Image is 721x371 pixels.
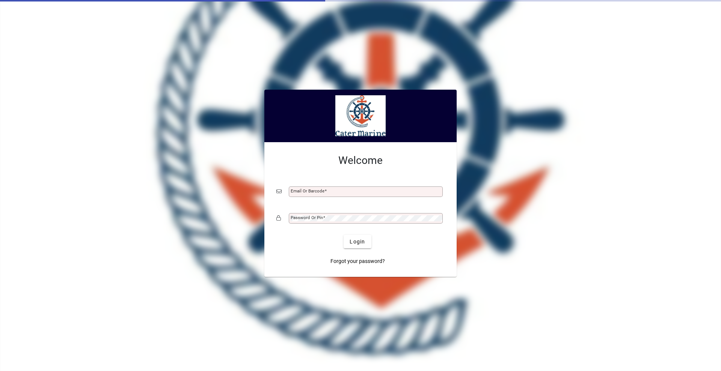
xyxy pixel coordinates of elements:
h2: Welcome [276,154,445,167]
mat-label: Email or Barcode [291,188,324,194]
a: Forgot your password? [327,254,388,268]
mat-label: Password or Pin [291,215,323,220]
button: Login [344,235,371,248]
span: Forgot your password? [330,257,385,265]
span: Login [350,238,365,246]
